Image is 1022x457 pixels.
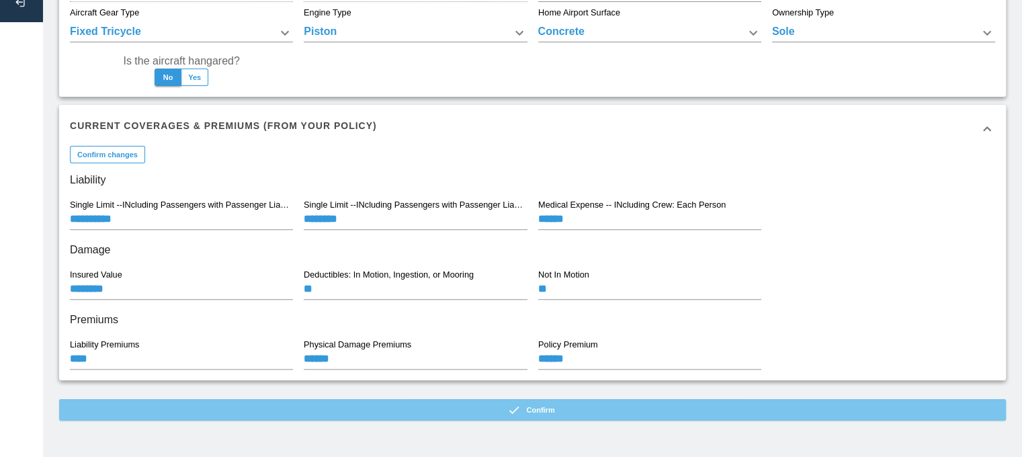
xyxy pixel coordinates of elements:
button: Confirm [59,399,1006,421]
label: Medical Expense -- INcluding Crew: Each Person [538,199,726,211]
div: Sole [772,24,995,42]
button: No [155,69,181,86]
div: Concrete [538,24,761,42]
h6: Current Coverages & Premiums (from your policy) [70,118,377,133]
label: Single Limit --INcluding Passengers with Passenger Liability limited internally to: Each Person [304,199,526,211]
label: Single Limit --INcluding Passengers with Passenger Liability limited internally to: Each Occurrence [70,199,292,211]
label: Deductibles: In Motion, Ingestion, or Mooring [304,269,474,281]
label: Policy Premium [538,339,598,351]
label: Aircraft Gear Type [70,7,139,19]
button: Yes [181,69,208,86]
label: Ownership Type [772,7,834,19]
label: Home Airport Surface [538,7,620,19]
h6: Liability [70,171,995,190]
button: Confirm changes [70,146,145,163]
div: Current Coverages & Premiums (from your policy) [59,105,1006,153]
div: Fixed Tricycle [70,24,293,42]
label: Physical Damage Premiums [304,339,411,351]
label: Insured Value [70,269,122,281]
label: Not In Motion [538,269,589,281]
label: Is the aircraft hangared? [123,53,239,69]
h6: Premiums [70,310,995,329]
label: Liability Premiums [70,339,139,351]
label: Engine Type [304,7,351,19]
div: Piston [304,24,527,42]
h6: Damage [70,241,995,259]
